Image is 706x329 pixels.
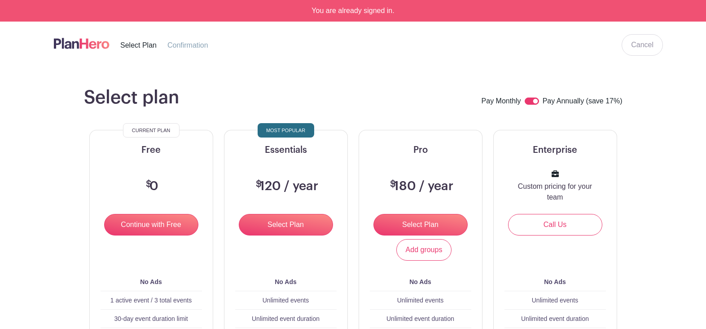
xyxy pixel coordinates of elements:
a: Add groups [396,239,452,261]
h3: 180 / year [388,179,453,194]
span: Unlimited events [532,297,579,304]
span: Unlimited event duration [252,315,320,322]
h1: Select plan [84,87,179,108]
h3: 120 / year [254,179,318,194]
p: Custom pricing for your team [515,181,595,203]
span: $ [256,180,262,189]
h3: 0 [144,179,158,194]
span: $ [146,180,152,189]
span: Confirmation [167,41,208,49]
span: Unlimited events [397,297,444,304]
label: Pay Annually (save 17%) [543,96,623,107]
input: Select Plan [239,214,333,236]
h5: Enterprise [504,145,606,156]
h5: Pro [370,145,471,156]
b: No Ads [409,278,431,285]
h5: Free [101,145,202,156]
img: logo-507f7623f17ff9eddc593b1ce0a138ce2505c220e1c5a4e2b4648c50719b7d32.svg [54,36,110,51]
a: Call Us [508,214,602,236]
input: Continue with Free [104,214,198,236]
span: Select Plan [120,41,157,49]
label: Pay Monthly [482,96,521,107]
span: Unlimited event duration [521,315,589,322]
span: Most Popular [266,125,305,136]
span: 1 active event / 3 total events [110,297,192,304]
b: No Ads [544,278,566,285]
a: Cancel [622,34,663,56]
span: 30-day event duration limit [114,315,188,322]
span: Unlimited event duration [386,315,454,322]
b: No Ads [140,278,162,285]
span: $ [390,180,396,189]
input: Select Plan [373,214,468,236]
span: Unlimited events [263,297,309,304]
b: No Ads [275,278,296,285]
span: Current Plan [132,125,170,136]
h5: Essentials [235,145,337,156]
